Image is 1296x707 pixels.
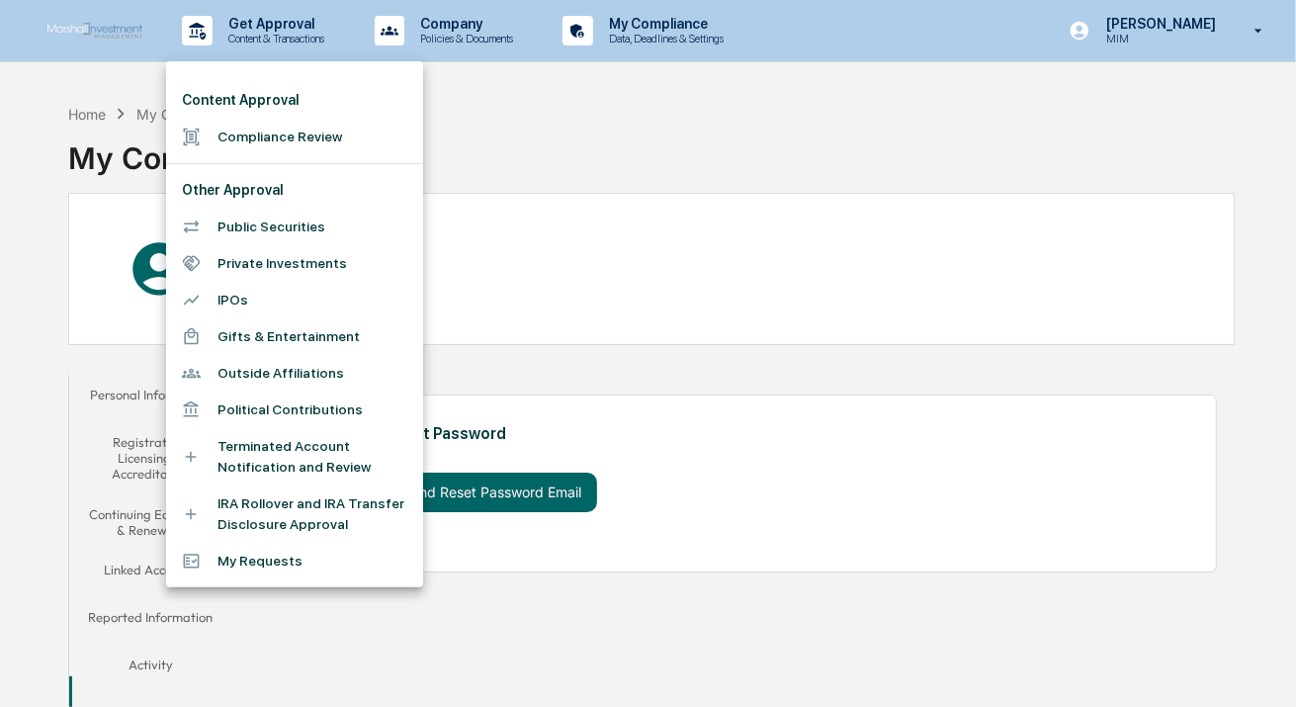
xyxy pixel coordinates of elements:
li: Gifts & Entertainment [166,318,423,355]
li: Compliance Review [166,119,423,155]
li: Private Investments [166,245,423,282]
li: Content Approval [166,82,423,119]
li: My Requests [166,543,423,579]
li: Terminated Account Notification and Review [166,428,423,486]
li: Public Securities [166,209,423,245]
li: Political Contributions [166,392,423,428]
li: Other Approval [166,172,423,209]
li: IPOs [166,282,423,318]
li: Outside Affiliations [166,355,423,392]
li: IRA Rollover and IRA Transfer Disclosure Approval [166,486,423,543]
